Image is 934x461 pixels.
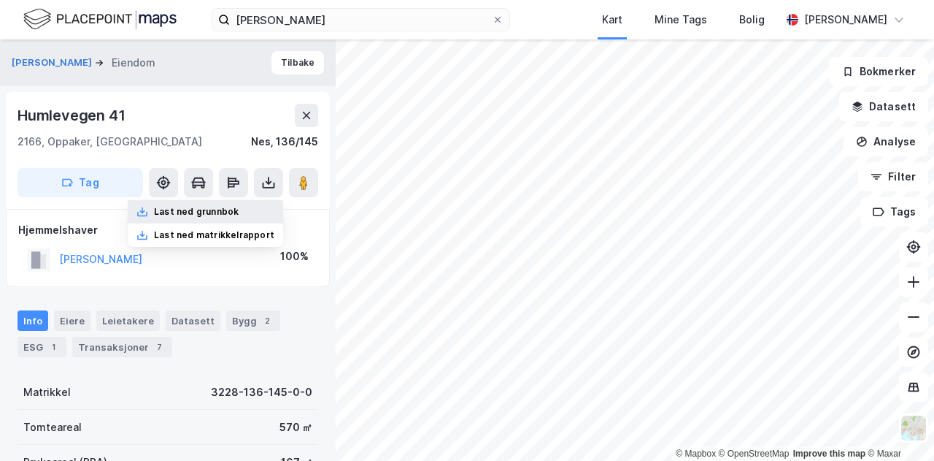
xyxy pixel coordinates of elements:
input: Søk på adresse, matrikkel, gårdeiere, leietakere eller personer [230,9,492,31]
div: 7 [152,340,166,354]
a: OpenStreetMap [719,449,790,459]
div: 570 ㎡ [279,419,312,436]
div: Datasett [166,310,220,331]
div: Kart [602,11,622,28]
button: Tags [860,197,928,226]
div: Humlevegen 41 [18,104,128,127]
a: Mapbox [676,449,716,459]
div: [PERSON_NAME] [804,11,887,28]
div: 100% [280,248,309,265]
div: 3228-136-145-0-0 [211,384,312,401]
div: 1 [46,340,61,354]
iframe: Chat Widget [861,391,934,461]
button: Datasett [839,92,928,121]
div: Bolig [739,11,765,28]
button: Tag [18,168,143,197]
button: Filter [858,162,928,191]
div: Matrikkel [23,384,71,401]
div: Transaksjoner [72,337,172,357]
div: Bygg [226,310,280,331]
div: Eiere [54,310,90,331]
div: ESG [18,337,66,357]
img: logo.f888ab2527a4732fd821a326f86c7f29.svg [23,7,177,32]
button: Bokmerker [830,57,928,86]
div: Tomteareal [23,419,82,436]
a: Improve this map [793,449,865,459]
div: 2 [260,313,274,328]
button: Tilbake [271,51,324,75]
div: Eiendom [112,54,155,72]
div: Mine Tags [655,11,707,28]
button: Analyse [844,127,928,156]
div: Leietakere [96,310,160,331]
div: Last ned grunnbok [154,206,239,218]
div: Info [18,310,48,331]
div: 2166, Oppaker, [GEOGRAPHIC_DATA] [18,133,202,151]
div: Nes, 136/145 [251,133,318,151]
button: [PERSON_NAME] [12,56,95,70]
div: Hjemmelshaver [18,221,317,239]
div: Last ned matrikkelrapport [154,229,274,241]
